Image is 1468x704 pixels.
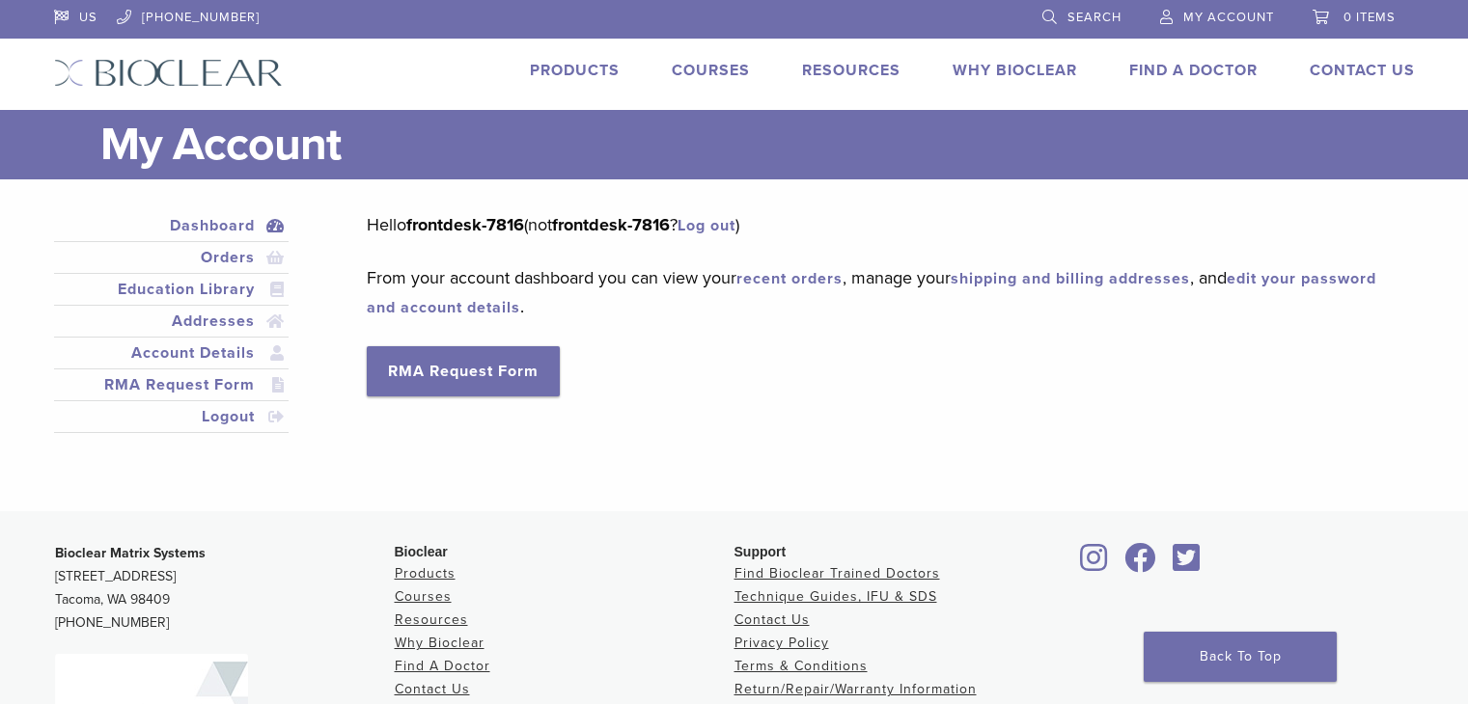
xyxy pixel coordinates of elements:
a: Products [530,61,620,80]
a: Return/Repair/Warranty Information [734,681,977,697]
a: Addresses [58,310,286,333]
p: Hello (not ? ) [367,210,1385,239]
span: 0 items [1343,10,1396,25]
a: Logout [58,405,286,428]
a: Why Bioclear [395,635,485,651]
a: RMA Request Form [367,346,560,396]
a: Bioclear [1074,555,1115,574]
p: [STREET_ADDRESS] Tacoma, WA 98409 [PHONE_NUMBER] [55,542,395,635]
strong: Bioclear Matrix Systems [55,545,206,561]
span: My Account [1183,10,1274,25]
a: Privacy Policy [734,635,829,651]
a: Find A Doctor [395,658,490,674]
a: Education Library [58,278,286,301]
a: Back To Top [1144,632,1337,682]
nav: Account pages [54,210,290,456]
a: Dashboard [58,214,286,237]
a: Find A Doctor [1129,61,1258,80]
a: Log out [678,216,735,235]
a: Products [395,565,456,582]
h1: My Account [100,110,1415,179]
span: Support [734,544,787,559]
a: RMA Request Form [58,373,286,396]
a: Resources [802,61,900,80]
a: Contact Us [734,611,810,628]
img: Bioclear [54,59,283,87]
a: recent orders [736,269,843,288]
a: Bioclear [1119,555,1163,574]
a: shipping and billing addresses [951,269,1190,288]
a: Resources [395,611,468,628]
strong: frontdesk-7816 [552,214,670,235]
a: Find Bioclear Trained Doctors [734,565,940,582]
a: Technique Guides, IFU & SDS [734,588,937,605]
a: Contact Us [1310,61,1415,80]
a: Terms & Conditions [734,658,868,674]
span: Bioclear [395,544,448,559]
a: Account Details [58,341,286,365]
a: Contact Us [395,681,470,697]
p: From your account dashboard you can view your , manage your , and . [367,263,1385,321]
strong: frontdesk-7816 [406,214,524,235]
span: Search [1067,10,1122,25]
a: Orders [58,246,286,269]
a: Why Bioclear [953,61,1077,80]
a: Courses [395,588,452,605]
a: Bioclear [1167,555,1207,574]
a: Courses [672,61,750,80]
